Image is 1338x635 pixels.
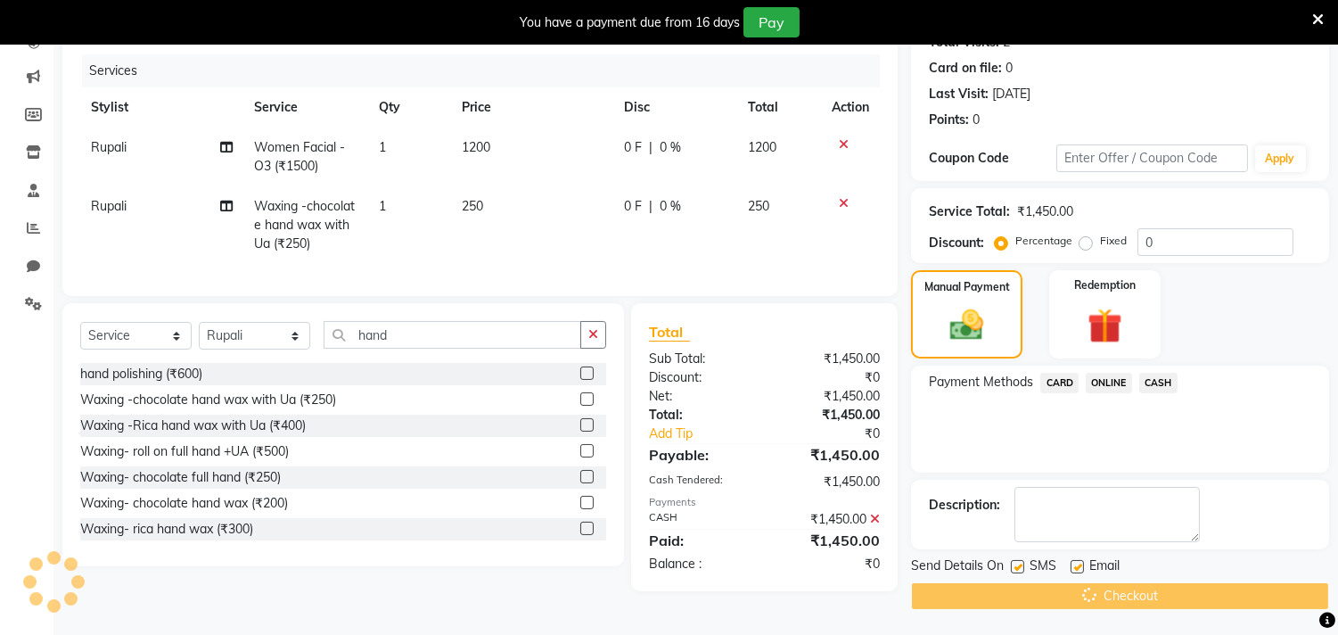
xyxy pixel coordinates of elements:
span: Rupali [91,198,127,214]
span: Rupali [91,139,127,155]
span: Waxing -chocolate hand wax with Ua (₹250) [254,198,355,252]
div: Payable: [636,444,765,466]
th: Disc [613,87,737,128]
span: 0 F [624,197,642,216]
img: _cash.svg [940,306,993,344]
span: 1 [379,139,386,155]
button: Apply [1255,145,1306,172]
label: Percentage [1015,233,1072,249]
div: 0 [973,111,980,129]
div: Discount: [636,368,765,387]
span: Total [649,323,690,342]
div: ₹0 [765,368,894,387]
span: 1200 [462,139,490,155]
div: ₹1,450.00 [765,387,894,406]
input: Enter Offer / Coupon Code [1056,144,1247,172]
span: 0 % [660,138,681,157]
a: Add Tip [636,425,786,443]
div: hand polishing (₹600) [80,365,202,383]
th: Qty [368,87,451,128]
div: ₹1,450.00 [1017,202,1073,221]
span: SMS [1030,557,1056,579]
div: CASH [636,510,765,529]
div: ₹1,450.00 [765,473,894,491]
div: ₹1,450.00 [765,530,894,551]
div: Service Total: [929,202,1010,221]
th: Service [243,87,368,128]
span: Payment Methods [929,373,1033,392]
th: Total [737,87,822,128]
div: Waxing -chocolate hand wax with Ua (₹250) [80,391,336,409]
div: Waxing- chocolate full hand (₹250) [80,468,281,487]
div: Payments [649,495,880,510]
span: | [649,197,653,216]
div: ₹1,450.00 [765,350,894,368]
th: Price [451,87,613,128]
span: Women Facial - O3 (₹1500) [254,139,345,174]
div: ₹1,450.00 [765,406,894,425]
span: 1 [379,198,386,214]
div: Card on file: [929,59,1002,78]
div: Last Visit: [929,85,989,103]
div: ₹1,450.00 [765,510,894,529]
img: _gift.svg [1077,304,1133,348]
span: ONLINE [1086,373,1132,393]
div: Balance : [636,555,765,573]
div: Total: [636,406,765,425]
div: Services [82,54,893,87]
span: 250 [748,198,769,214]
div: Net: [636,387,765,406]
label: Fixed [1100,233,1127,249]
span: 250 [462,198,483,214]
div: Description: [929,496,1000,515]
label: Redemption [1074,277,1136,293]
span: Email [1089,557,1120,579]
th: Action [821,87,880,128]
div: Waxing- chocolate hand wax (₹200) [80,494,288,513]
span: 1200 [748,139,776,155]
div: Cash Tendered: [636,473,765,491]
span: 0 F [624,138,642,157]
div: Points: [929,111,969,129]
div: Waxing -Rica hand wax with Ua (₹400) [80,416,306,435]
span: CASH [1139,373,1178,393]
input: Search or Scan [324,321,581,349]
label: Manual Payment [924,279,1010,295]
div: Paid: [636,530,765,551]
div: ₹1,450.00 [765,444,894,466]
div: 0 [1006,59,1013,78]
div: [DATE] [992,85,1030,103]
div: Coupon Code [929,149,1056,168]
div: You have a payment due from 16 days [520,13,740,32]
div: ₹0 [765,555,894,573]
span: 0 % [660,197,681,216]
div: Waxing- rica hand wax (₹300) [80,520,253,539]
div: Discount: [929,234,984,252]
span: CARD [1040,373,1079,393]
th: Stylist [80,87,243,128]
div: ₹0 [786,425,894,443]
span: | [649,138,653,157]
div: Sub Total: [636,350,765,368]
span: Send Details On [911,557,1004,579]
div: Waxing- roll on full hand +UA (₹500) [80,442,289,461]
button: Pay [743,7,800,37]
